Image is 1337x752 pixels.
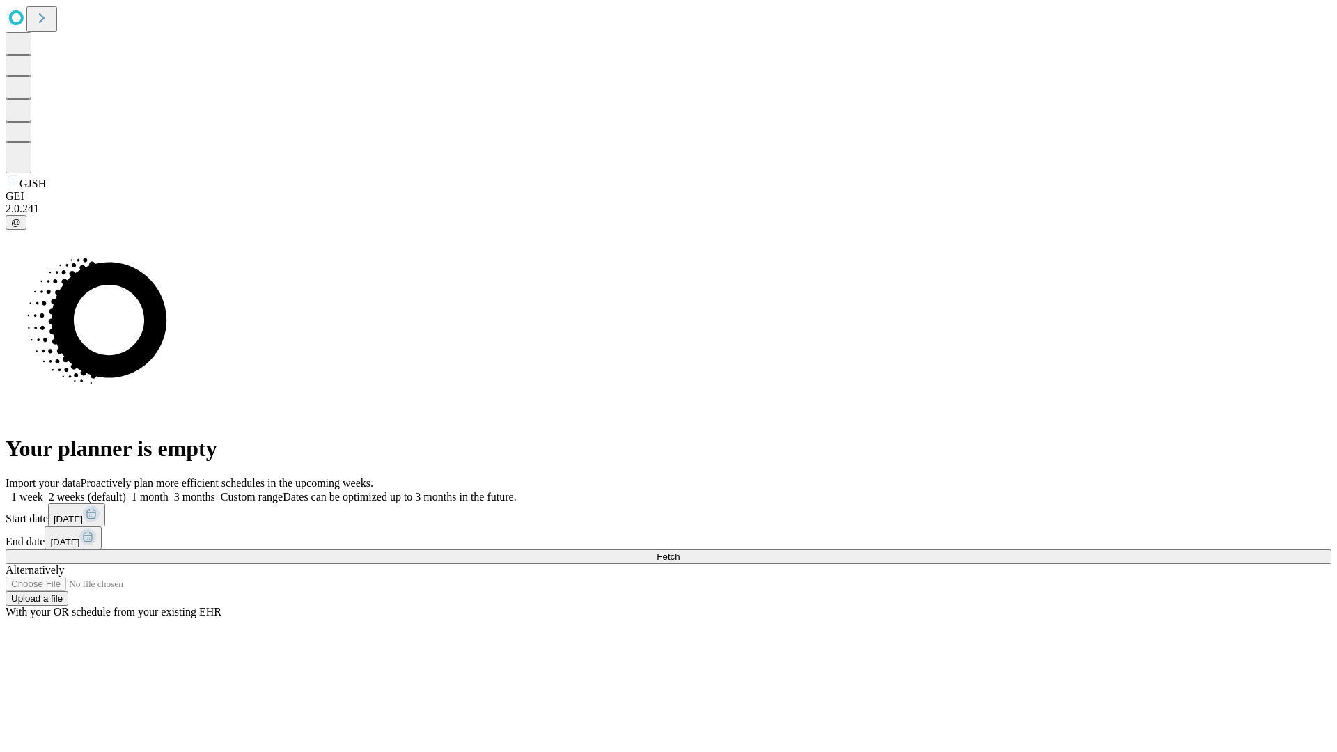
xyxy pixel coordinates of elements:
div: GEI [6,190,1331,203]
div: Start date [6,503,1331,526]
span: Alternatively [6,564,64,576]
button: Fetch [6,549,1331,564]
span: [DATE] [50,537,79,547]
div: End date [6,526,1331,549]
button: [DATE] [45,526,102,549]
button: Upload a file [6,591,68,606]
div: 2.0.241 [6,203,1331,215]
button: @ [6,215,26,230]
span: Proactively plan more efficient schedules in the upcoming weeks. [81,477,373,489]
span: GJSH [19,178,46,189]
span: Dates can be optimized up to 3 months in the future. [283,491,516,503]
span: With your OR schedule from your existing EHR [6,606,221,618]
span: 3 months [174,491,215,503]
span: Custom range [221,491,283,503]
span: Fetch [657,551,680,562]
span: @ [11,217,21,228]
span: Import your data [6,477,81,489]
button: [DATE] [48,503,105,526]
span: 2 weeks (default) [49,491,126,503]
span: 1 month [132,491,169,503]
span: [DATE] [54,514,83,524]
span: 1 week [11,491,43,503]
h1: Your planner is empty [6,436,1331,462]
